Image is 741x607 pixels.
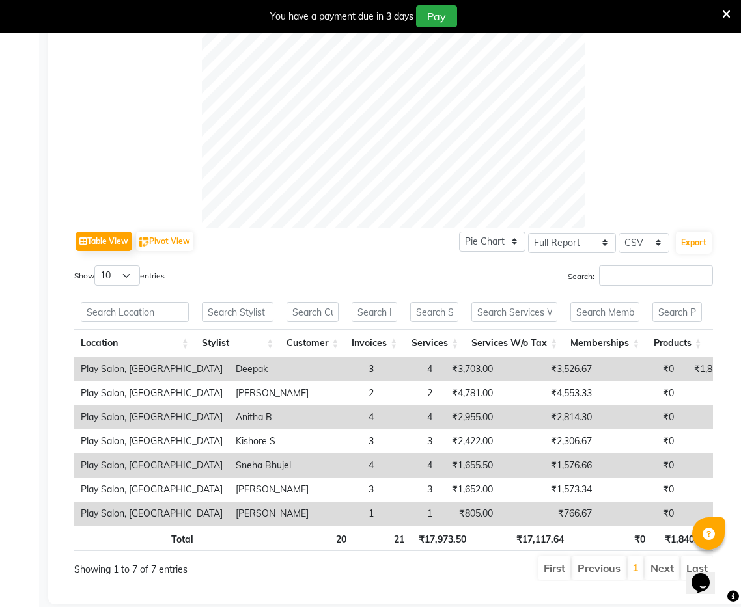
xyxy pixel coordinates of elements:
[315,453,380,478] td: 4
[352,302,397,322] input: Search Invoices
[570,526,652,551] th: ₹0
[315,381,380,405] td: 2
[74,381,229,405] td: Play Salon, [GEOGRAPHIC_DATA]
[229,502,315,526] td: [PERSON_NAME]
[598,405,680,429] td: ₹0
[499,381,598,405] td: ₹4,553.33
[599,265,713,286] input: Search:
[94,265,140,286] select: Showentries
[380,405,439,429] td: 4
[229,405,315,429] td: Anitha B
[568,265,713,286] label: Search:
[499,405,598,429] td: ₹2,814.30
[74,502,229,526] td: Play Salon, [GEOGRAPHIC_DATA]
[570,302,639,322] input: Search Memberships
[499,502,598,526] td: ₹766.67
[270,10,413,23] div: You have a payment due in 3 days
[74,453,229,478] td: Play Salon, [GEOGRAPHIC_DATA]
[74,478,229,502] td: Play Salon, [GEOGRAPHIC_DATA]
[598,381,680,405] td: ₹0
[598,453,680,478] td: ₹0
[439,478,499,502] td: ₹1,652.00
[564,329,646,357] th: Memberships: activate to sort column ascending
[598,429,680,453] td: ₹0
[380,381,439,405] td: 2
[195,329,280,357] th: Stylist: activate to sort column ascending
[473,526,570,551] th: ₹17,117.64
[380,453,439,478] td: 4
[652,302,701,322] input: Search Products
[345,329,404,357] th: Invoices: activate to sort column ascending
[416,5,457,27] button: Pay
[439,502,499,526] td: ₹805.00
[229,381,315,405] td: [PERSON_NAME]
[380,357,439,381] td: 4
[598,502,680,526] td: ₹0
[380,502,439,526] td: 1
[439,357,499,381] td: ₹3,703.00
[380,429,439,453] td: 3
[315,478,380,502] td: 3
[74,265,165,286] label: Show entries
[136,232,193,251] button: Pivot View
[74,429,229,453] td: Play Salon, [GEOGRAPHIC_DATA]
[439,429,499,453] td: ₹2,422.00
[315,357,380,381] td: 3
[499,478,598,502] td: ₹1,573.34
[315,405,380,429] td: 4
[229,453,315,478] td: Sneha Bhujel
[499,453,598,478] td: ₹1,576.66
[74,357,229,381] td: Play Salon, [GEOGRAPHIC_DATA]
[229,478,315,502] td: [PERSON_NAME]
[353,526,412,551] th: 21
[81,302,189,322] input: Search Location
[74,405,229,429] td: Play Salon, [GEOGRAPHIC_DATA]
[686,555,728,594] iframe: chat widget
[404,329,465,357] th: Services: activate to sort column ascending
[74,329,195,357] th: Location: activate to sort column ascending
[229,357,315,381] td: Deepak
[139,237,149,247] img: pivot.png
[652,526,714,551] th: ₹1,840.00
[76,232,132,251] button: Table View
[74,526,200,551] th: Total
[74,555,329,576] div: Showing 1 to 7 of 7 entries
[465,329,564,357] th: Services W/o Tax: activate to sort column ascending
[646,329,708,357] th: Products: activate to sort column ascending
[598,478,680,502] td: ₹0
[202,302,273,322] input: Search Stylist
[288,526,353,551] th: 20
[499,357,598,381] td: ₹3,526.67
[411,526,472,551] th: ₹17,973.50
[471,302,557,322] input: Search Services W/o Tax
[315,429,380,453] td: 3
[676,232,712,254] button: Export
[632,561,639,574] a: 1
[598,357,680,381] td: ₹0
[410,302,458,322] input: Search Services
[287,302,339,322] input: Search Customer
[280,329,345,357] th: Customer: activate to sort column ascending
[315,502,380,526] td: 1
[439,405,499,429] td: ₹2,955.00
[229,429,315,453] td: Kishore S
[439,453,499,478] td: ₹1,655.50
[439,381,499,405] td: ₹4,781.00
[380,478,439,502] td: 3
[499,429,598,453] td: ₹2,306.67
